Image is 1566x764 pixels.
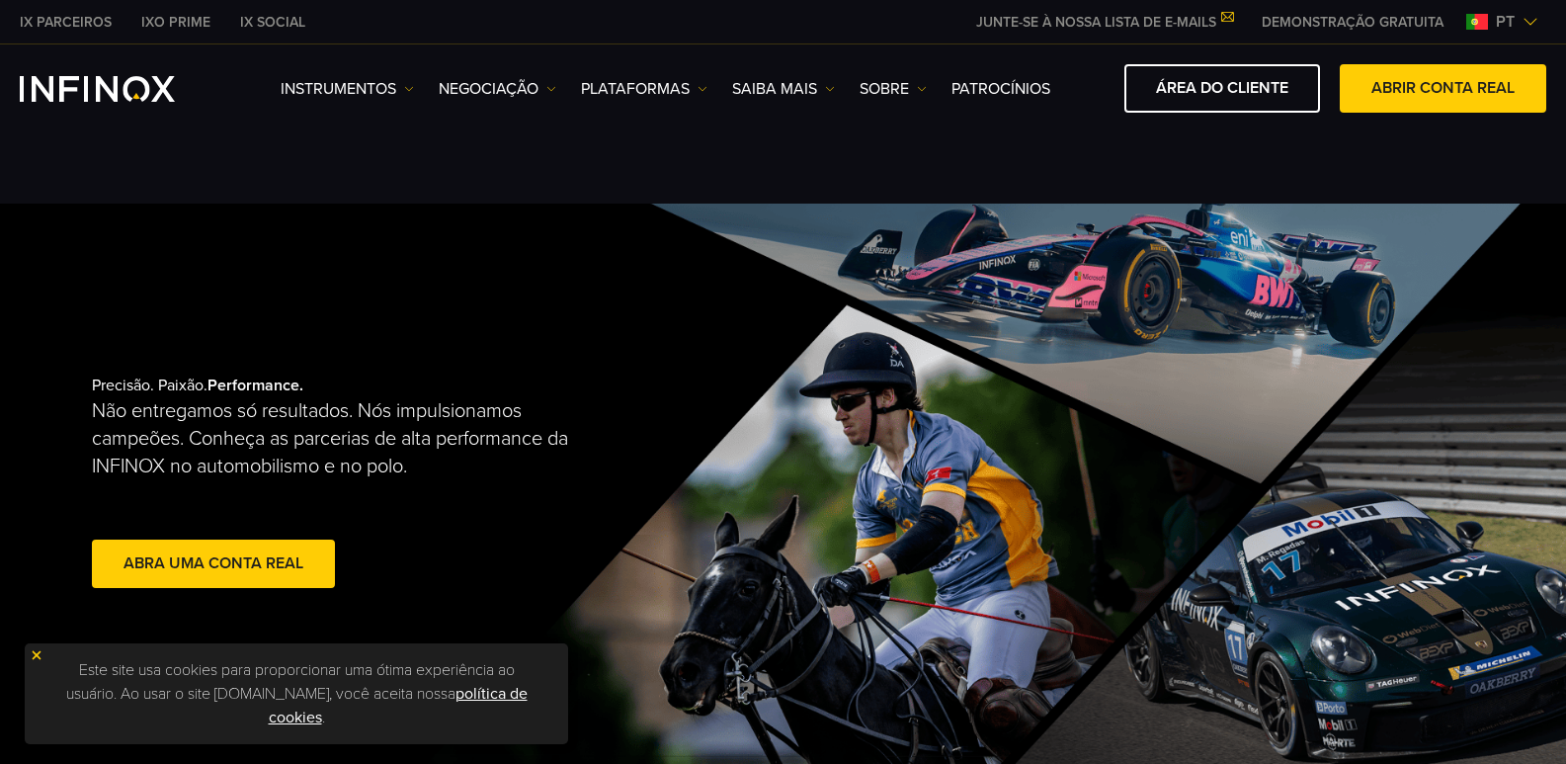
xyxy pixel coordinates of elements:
[92,344,714,625] div: Precisão. Paixão.
[581,77,707,101] a: PLATAFORMAS
[860,77,927,101] a: SOBRE
[5,12,126,33] a: INFINOX
[126,12,225,33] a: INFINOX
[92,397,590,480] p: Não entregamos só resultados. Nós impulsionamos campeões. Conheça as parcerias de alta performanc...
[732,77,835,101] a: Saiba mais
[281,77,414,101] a: Instrumentos
[225,12,320,33] a: INFINOX
[1247,12,1458,33] a: INFINOX MENU
[1124,64,1320,113] a: ÁREA DO CLIENTE
[1340,64,1546,113] a: ABRIR CONTA REAL
[92,540,335,588] a: abra uma conta real
[207,376,303,395] strong: Performance.
[951,77,1050,101] a: Patrocínios
[30,648,43,662] img: yellow close icon
[961,14,1247,31] a: JUNTE-SE À NOSSA LISTA DE E-MAILS
[20,76,221,102] a: INFINOX Logo
[35,653,558,734] p: Este site usa cookies para proporcionar uma ótima experiência ao usuário. Ao usar o site [DOMAIN_...
[1488,10,1523,34] span: pt
[439,77,556,101] a: NEGOCIAÇÃO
